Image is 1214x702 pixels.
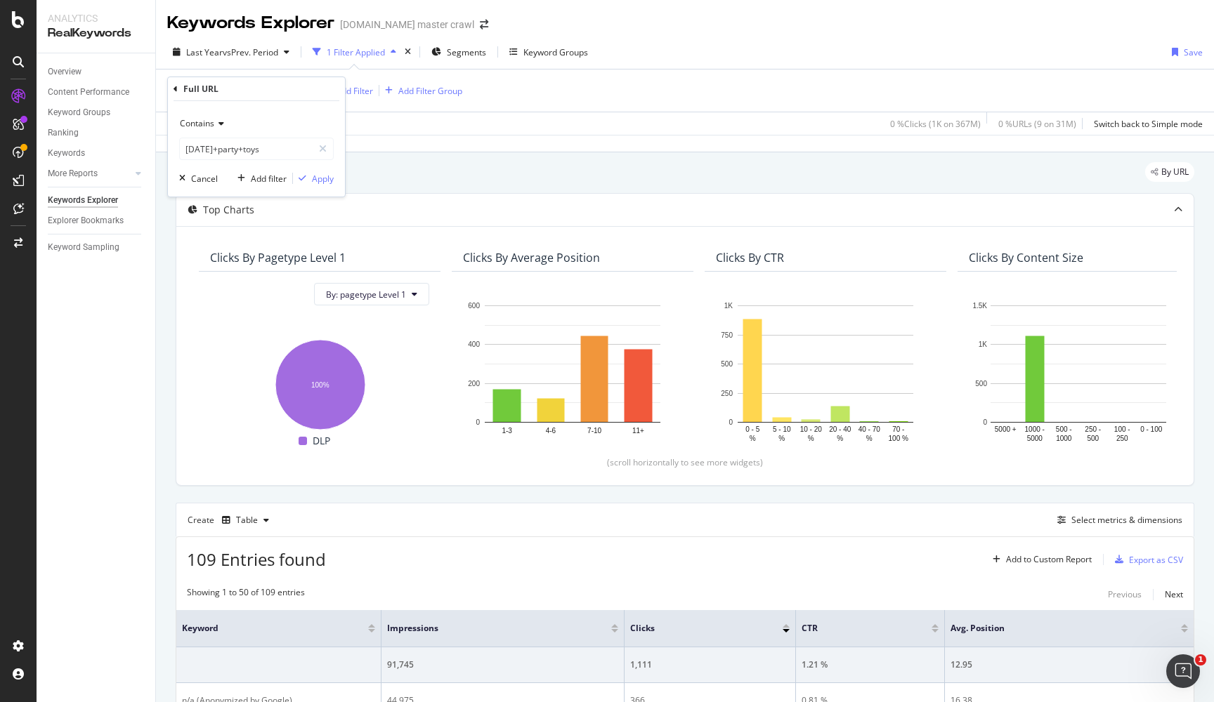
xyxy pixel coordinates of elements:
div: Explorer Bookmarks [48,213,124,228]
text: 20 - 40 [829,425,851,433]
svg: A chart. [463,298,682,445]
text: 600 [468,302,480,310]
text: % [866,435,873,442]
div: Clicks By Content Size [969,251,1083,265]
a: Keyword Groups [48,105,145,120]
a: Explorer Bookmarks [48,213,145,228]
div: Export as CSV [1129,554,1183,566]
div: Keyword Groups [48,105,110,120]
a: Keywords [48,146,145,161]
div: Keyword Groups [523,46,588,58]
div: Clicks By pagetype Level 1 [210,251,346,265]
div: 1,111 [630,658,790,671]
div: Create [188,509,275,531]
div: Keyword Sampling [48,240,119,255]
div: arrow-right-arrow-left [480,20,488,29]
text: 250 [721,390,733,397]
span: Clicks [630,622,762,635]
div: Next [1165,588,1183,600]
button: Keyword Groups [504,41,594,63]
div: Add filter [251,173,287,185]
span: Avg. Position [951,622,1160,635]
button: Add filter [232,171,287,185]
text: 4-6 [546,427,556,435]
text: 5 - 10 [773,425,791,433]
svg: A chart. [716,298,935,445]
div: legacy label [1145,162,1194,182]
span: By URL [1161,168,1189,176]
button: Cancel [174,171,218,185]
text: 400 [468,341,480,349]
div: Clicks By CTR [716,251,784,265]
text: 100 % [889,435,908,442]
div: Full URL [183,83,218,95]
a: Content Performance [48,85,145,100]
iframe: Intercom live chat [1166,654,1200,688]
span: Contains [180,117,214,129]
text: 200 [468,380,480,388]
text: % [778,435,785,442]
button: Last YearvsPrev. Period [167,41,295,63]
svg: A chart. [210,332,429,432]
span: DLP [313,432,330,449]
text: 0 [983,418,987,426]
div: Switch back to Simple mode [1094,118,1203,130]
text: % [837,435,843,442]
div: Add to Custom Report [1006,555,1092,564]
div: 0 % Clicks ( 1K on 367M ) [890,118,981,130]
a: Ranking [48,126,145,140]
span: Segments [447,46,486,58]
span: vs Prev. Period [223,46,278,58]
button: Table [216,509,275,531]
div: Keywords Explorer [167,11,334,35]
div: Table [236,516,258,524]
span: Impressions [387,622,590,635]
div: Save [1184,46,1203,58]
a: Keyword Sampling [48,240,145,255]
a: More Reports [48,166,131,181]
span: Last Year [186,46,223,58]
div: Previous [1108,588,1142,600]
button: Select metrics & dimensions [1052,512,1182,529]
div: [DOMAIN_NAME] master crawl [340,18,474,32]
div: Select metrics & dimensions [1071,514,1182,526]
text: 0 [729,418,733,426]
div: Clicks By Average Position [463,251,600,265]
div: 0 % URLs ( 9 on 31M ) [998,118,1076,130]
text: 1000 [1056,435,1072,442]
div: times [402,45,414,59]
div: Top Charts [203,203,254,217]
div: Keywords [48,146,85,161]
button: Add to Custom Report [987,548,1092,571]
text: 5000 [1027,435,1043,442]
div: 1.21 % [802,658,939,671]
a: Overview [48,65,145,79]
div: 12.95 [951,658,1188,671]
button: 1 Filter Applied [307,41,402,63]
div: RealKeywords [48,25,144,41]
text: 1-3 [502,427,512,435]
button: Save [1166,41,1203,63]
text: 5000 + [995,425,1017,433]
text: 40 - 70 [859,425,881,433]
text: 70 - [892,425,904,433]
div: 91,745 [387,658,618,671]
div: More Reports [48,166,98,181]
text: 1K [724,302,733,310]
text: 1K [979,341,988,349]
text: 0 - 100 [1140,425,1163,433]
text: 100% [311,381,329,389]
div: Showing 1 to 50 of 109 entries [187,586,305,603]
div: Add Filter [336,85,373,97]
text: 0 [476,418,480,426]
text: 500 - [1056,425,1072,433]
button: Segments [426,41,492,63]
button: Previous [1108,586,1142,603]
button: Export as CSV [1109,548,1183,571]
text: % [750,435,756,442]
text: 1.5K [972,302,987,310]
div: Keywords Explorer [48,193,118,208]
